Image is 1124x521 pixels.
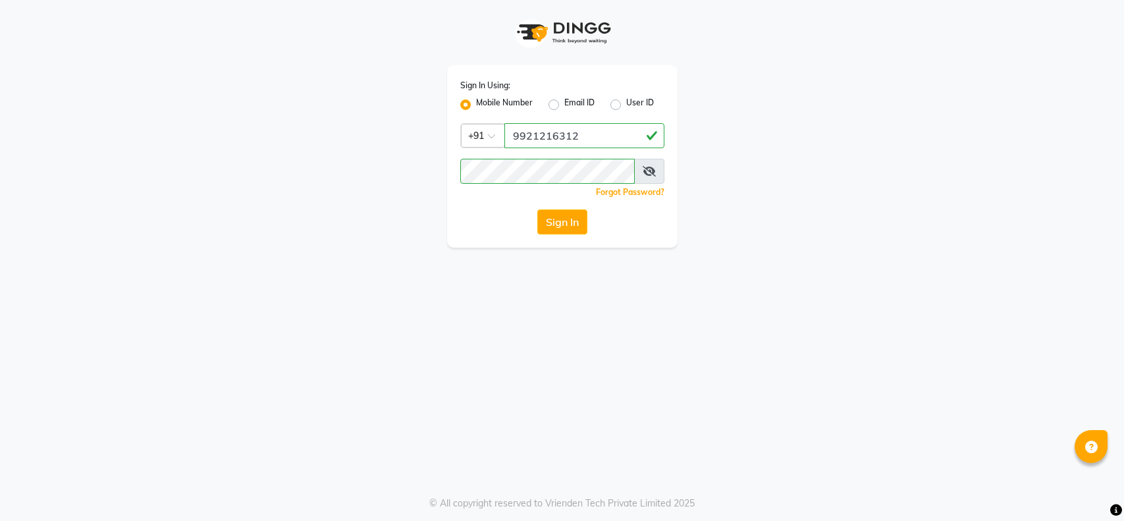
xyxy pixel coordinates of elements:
input: Username [504,123,664,148]
iframe: chat widget [1069,468,1111,508]
input: Username [460,159,635,184]
label: Sign In Using: [460,80,510,92]
label: Email ID [564,97,595,113]
img: logo1.svg [510,13,615,52]
label: User ID [626,97,654,113]
label: Mobile Number [476,97,533,113]
button: Sign In [537,209,587,234]
a: Forgot Password? [596,187,664,197]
